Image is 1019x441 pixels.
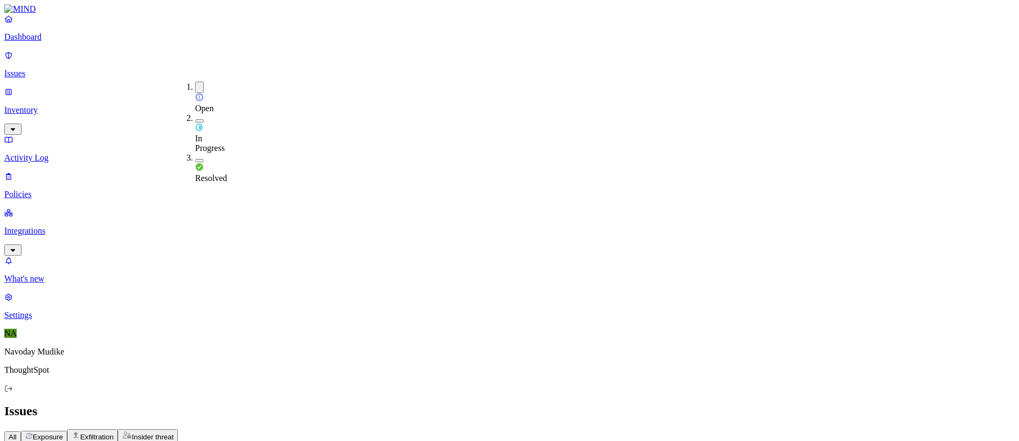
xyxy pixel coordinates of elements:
h2: Issues [4,404,1015,418]
span: Resolved [195,173,227,183]
span: Exposure [33,433,63,441]
a: Activity Log [4,135,1015,163]
a: MIND [4,4,1015,14]
p: Settings [4,310,1015,320]
span: Open [195,104,214,113]
p: Dashboard [4,32,1015,42]
p: Issues [4,69,1015,78]
span: NA [4,329,17,338]
span: Insider threat [132,433,174,441]
p: Navoday Mudike [4,347,1015,357]
img: status-resolved [195,163,204,171]
a: Integrations [4,208,1015,254]
a: What's new [4,256,1015,284]
p: Activity Log [4,153,1015,163]
a: Settings [4,292,1015,320]
img: status-in-progress [195,123,203,132]
a: Policies [4,171,1015,199]
p: What's new [4,274,1015,284]
p: Policies [4,190,1015,199]
p: Integrations [4,226,1015,236]
a: Issues [4,50,1015,78]
span: All [9,433,17,441]
a: Dashboard [4,14,1015,42]
img: MIND [4,4,36,14]
p: Inventory [4,105,1015,115]
p: ThoughtSpot [4,365,1015,375]
span: Exfiltration [80,433,113,441]
span: In Progress [195,134,225,153]
a: Inventory [4,87,1015,133]
img: status-open [195,93,204,102]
